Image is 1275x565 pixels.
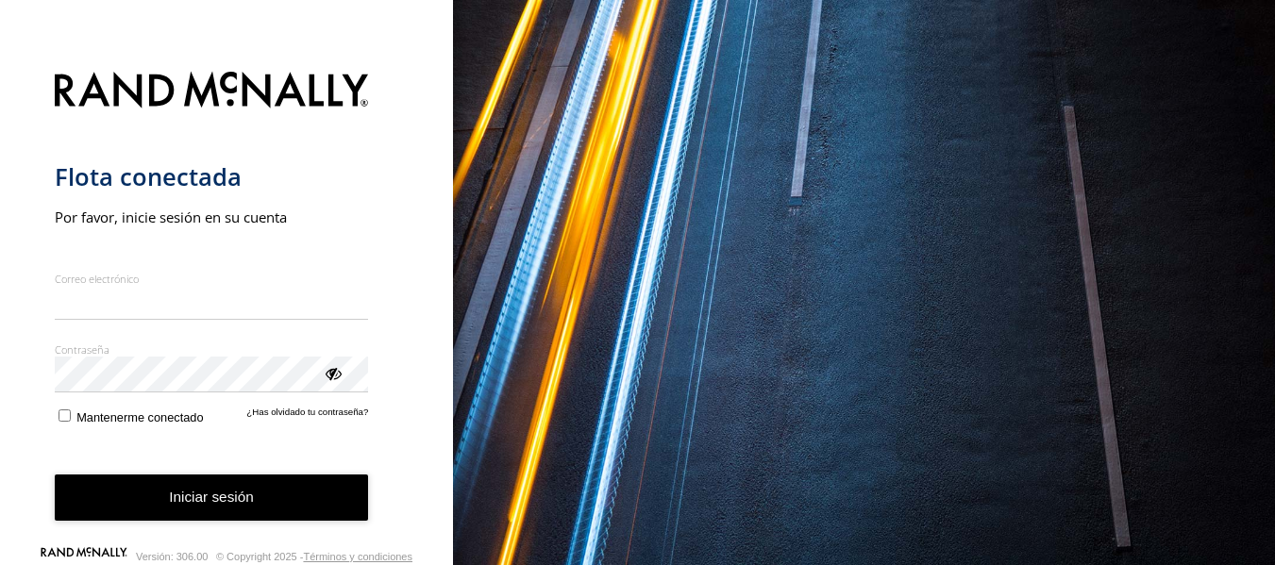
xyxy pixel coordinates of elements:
[76,410,203,424] font: Mantenerme conectado
[55,342,109,357] font: Contraseña
[246,407,368,424] a: ¿Has olvidado tu contraseña?
[59,409,71,422] input: Mantenerme conectado
[136,551,208,562] font: Versión: 306.00
[55,60,399,551] form: principal
[169,489,254,505] font: Iniciar sesión
[323,363,342,382] div: Ver contraseña
[303,551,412,562] a: Términos y condiciones
[55,160,242,193] font: Flota conectada
[55,474,369,521] button: Iniciar sesión
[55,68,369,116] img: Rand McNally
[55,272,139,286] font: Correo electrónico
[246,407,368,417] font: ¿Has olvidado tu contraseña?
[216,551,304,562] font: © Copyright 2025 -
[55,208,287,226] font: Por favor, inicie sesión en su cuenta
